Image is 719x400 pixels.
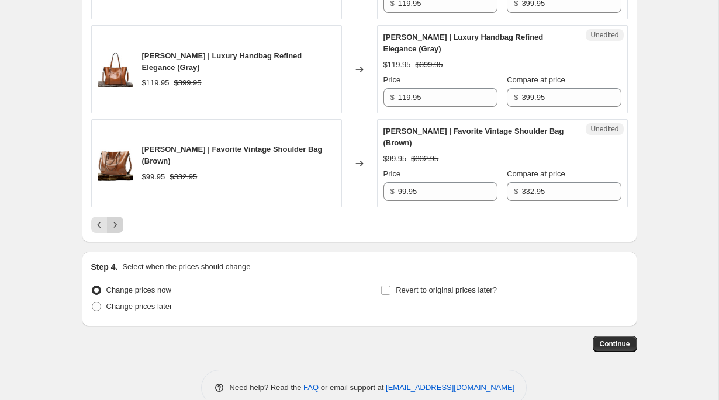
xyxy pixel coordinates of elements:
[106,286,171,294] span: Change prices now
[230,383,304,392] span: Need help? Read the
[142,77,170,89] div: $119.95
[383,33,544,53] span: [PERSON_NAME] | Luxury Handbag Refined Elegance (Gray)
[98,52,133,87] img: 1_6_80x.jpg
[590,30,618,40] span: Unedited
[514,187,518,196] span: $
[383,75,401,84] span: Price
[91,217,108,233] button: Previous
[507,169,565,178] span: Compare at price
[593,336,637,352] button: Continue
[590,124,618,134] span: Unedited
[122,261,250,273] p: Select when the prices should change
[514,93,518,102] span: $
[600,339,630,349] span: Continue
[142,145,323,165] span: [PERSON_NAME] | Favorite Vintage Shoulder Bag (Brown)
[142,51,302,72] span: [PERSON_NAME] | Luxury Handbag Refined Elegance (Gray)
[383,59,411,71] div: $119.95
[390,187,395,196] span: $
[142,171,165,183] div: $99.95
[319,383,386,392] span: or email support at
[170,171,197,183] strike: $332.95
[411,153,438,165] strike: $332.95
[107,217,123,233] button: Next
[106,302,172,311] span: Change prices later
[91,261,118,273] h2: Step 4.
[383,169,401,178] span: Price
[416,59,443,71] strike: $399.95
[396,286,497,294] span: Revert to original prices later?
[174,77,202,89] strike: $399.95
[303,383,319,392] a: FAQ
[98,146,133,181] img: 1_8_80x.png
[91,217,123,233] nav: Pagination
[383,127,564,147] span: [PERSON_NAME] | Favorite Vintage Shoulder Bag (Brown)
[507,75,565,84] span: Compare at price
[386,383,514,392] a: [EMAIL_ADDRESS][DOMAIN_NAME]
[390,93,395,102] span: $
[383,153,407,165] div: $99.95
